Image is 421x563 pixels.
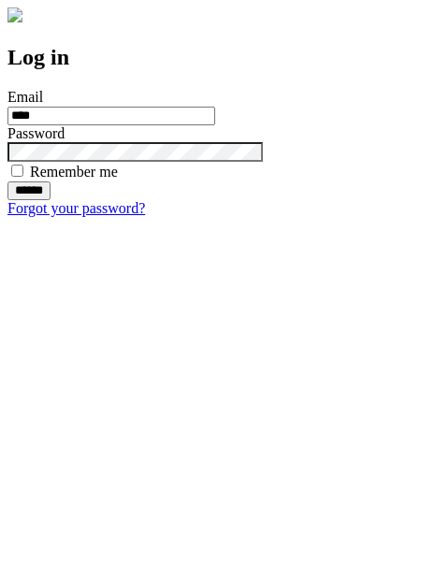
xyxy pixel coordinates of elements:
a: Forgot your password? [7,200,145,216]
label: Email [7,89,43,105]
label: Password [7,125,65,141]
h2: Log in [7,45,414,70]
img: logo-4e3dc11c47720685a147b03b5a06dd966a58ff35d612b21f08c02c0306f2b779.png [7,7,22,22]
label: Remember me [30,164,118,180]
